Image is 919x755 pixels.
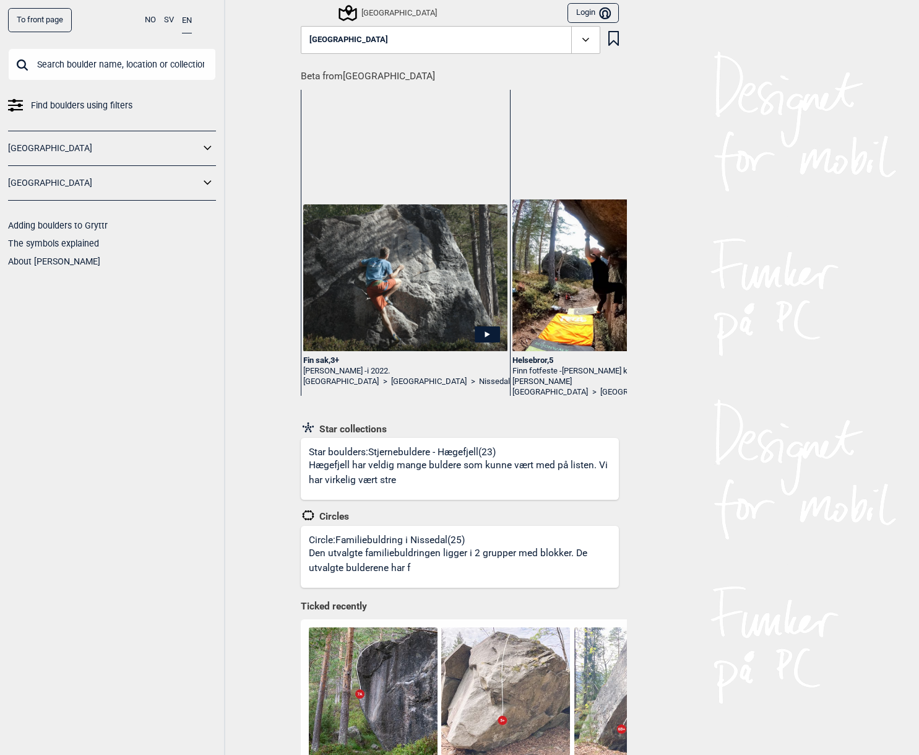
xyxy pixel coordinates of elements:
[8,174,200,192] a: [GEOGRAPHIC_DATA]
[340,6,437,20] div: [GEOGRAPHIC_DATA]
[8,8,72,32] a: To front page
[512,366,666,386] span: [PERSON_NAME] klatrer. Foto: [PERSON_NAME]
[301,526,619,588] a: Circle:Familiebuldring i Nissedal(25)Den utvalgte familiebuldringen ligger i 2 grupper med blokke...
[8,97,216,115] a: Find boulders using filters
[301,438,619,500] a: Star boulders:Stjernebuldere - Hægefjell(23)Hægefjell har veldig mange buldere som kunne vært med...
[8,256,100,266] a: About [PERSON_NAME]
[8,48,216,81] input: Search boulder name, location or collection
[367,366,390,375] span: i 2022.
[303,356,507,366] div: Fin sak , 3+
[512,387,588,398] a: [GEOGRAPHIC_DATA]
[316,510,350,523] span: Circles
[471,377,475,387] span: >
[600,387,676,398] a: [GEOGRAPHIC_DATA]
[512,199,716,351] img: Helsebror 2
[303,377,379,387] a: [GEOGRAPHIC_DATA]
[301,26,600,55] button: [GEOGRAPHIC_DATA]
[145,8,156,32] button: NO
[8,139,200,157] a: [GEOGRAPHIC_DATA]
[592,387,597,398] span: >
[316,423,387,435] span: Star collections
[512,356,716,366] div: Helsebror , 5
[301,62,627,84] h1: Beta from [GEOGRAPHIC_DATA]
[303,366,507,377] div: [PERSON_NAME] -
[31,97,132,115] span: Find boulders using filters
[303,204,507,351] img: Felix pa Fin sak
[567,3,618,24] button: Login
[182,8,192,33] button: EN
[512,366,716,387] div: Finn fotfeste -
[383,377,387,387] span: >
[309,546,615,575] p: Den utvalgte familiebuldringen ligger i 2 grupper med blokker. De utvalgte bulderene har f
[8,238,99,248] a: The symbols explained
[309,534,619,588] div: Circle: Familiebuldring i Nissedal (25)
[301,600,619,614] h1: Ticked recently
[479,377,510,387] a: Nissedal
[309,446,619,500] div: Star boulders: Stjernebuldere - Hægefjell (23)
[8,220,108,230] a: Adding boulders to Gryttr
[309,458,615,487] p: Hægefjell har veldig mange buldere som kunne vært med på listen. Vi har virkelig vært stre
[309,35,388,45] span: [GEOGRAPHIC_DATA]
[164,8,174,32] button: SV
[391,377,467,387] a: [GEOGRAPHIC_DATA]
